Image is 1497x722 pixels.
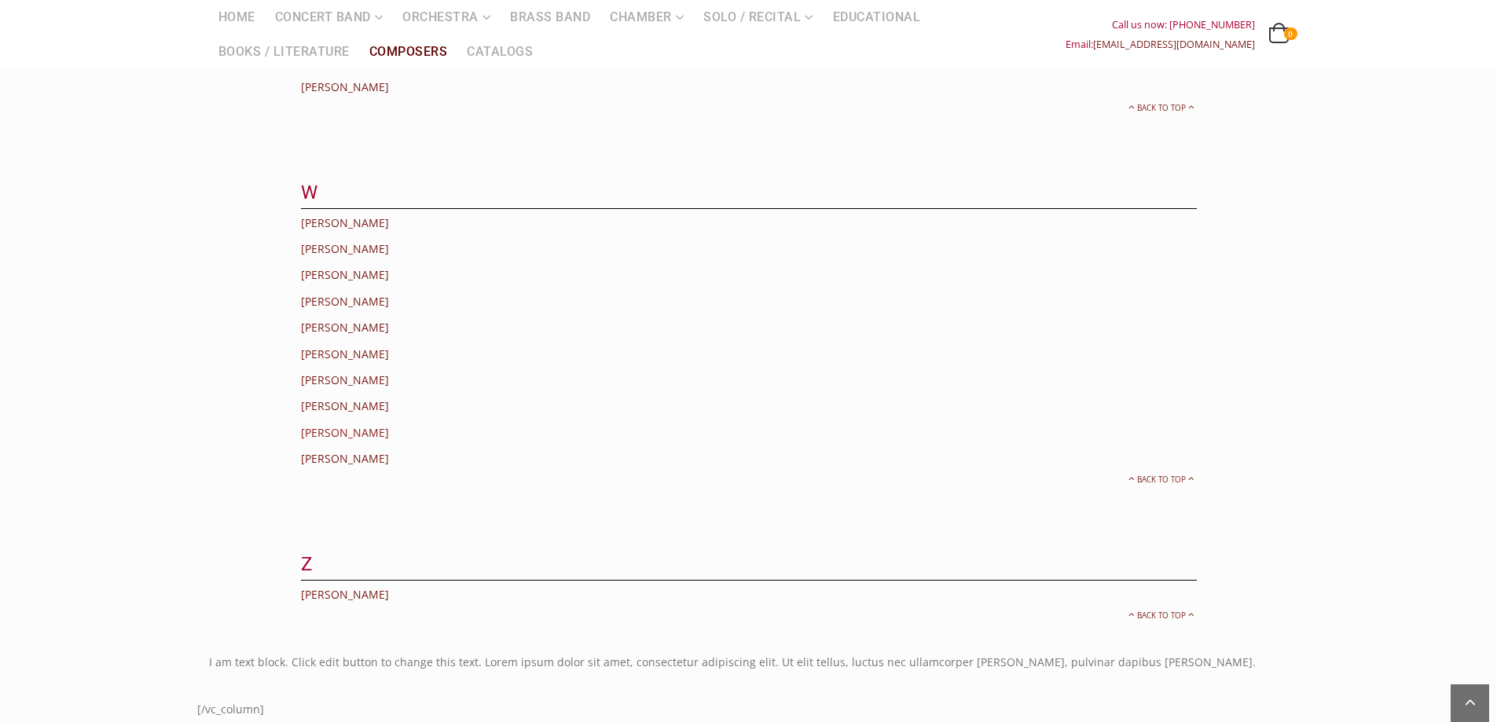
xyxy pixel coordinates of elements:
[301,587,389,602] a: [PERSON_NAME]
[301,425,389,440] a: [PERSON_NAME]
[1126,475,1197,485] a: Back to top
[197,653,1301,719] div: [/vc_column]
[301,320,389,335] a: [PERSON_NAME]
[301,267,389,282] a: [PERSON_NAME]
[301,346,389,361] a: [PERSON_NAME]
[1066,35,1255,54] div: Email:
[1093,38,1255,51] a: [EMAIL_ADDRESS][DOMAIN_NAME]
[209,35,359,69] a: Books / Literature
[360,35,457,69] a: Composers
[1284,27,1297,40] span: 0
[301,294,389,309] a: [PERSON_NAME]
[1066,15,1255,35] div: Call us now: [PHONE_NUMBER]
[301,553,313,575] span: Z
[1126,610,1197,621] a: Back to top
[209,653,1289,672] p: I am text block. Click edit button to change this text. Lorem ipsum dolor sit amet, consectetur a...
[301,79,389,94] a: [PERSON_NAME]
[301,372,389,387] a: [PERSON_NAME]
[301,241,389,256] a: [PERSON_NAME]
[301,398,389,413] a: [PERSON_NAME]
[301,451,389,466] a: [PERSON_NAME]
[457,35,542,69] a: Catalogs
[301,181,318,203] span: W
[301,215,389,230] a: [PERSON_NAME]
[1126,103,1197,113] a: Back to top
